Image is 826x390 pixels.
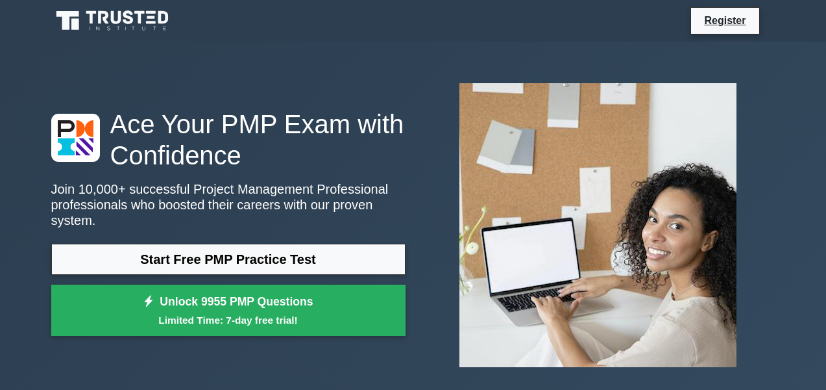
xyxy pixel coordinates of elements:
[51,181,406,228] p: Join 10,000+ successful Project Management Professional professionals who boosted their careers w...
[51,285,406,337] a: Unlock 9955 PMP QuestionsLimited Time: 7-day free trial!
[67,313,389,328] small: Limited Time: 7-day free trial!
[696,12,753,29] a: Register
[51,244,406,275] a: Start Free PMP Practice Test
[51,109,406,171] h1: Ace Your PMP Exam with Confidence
